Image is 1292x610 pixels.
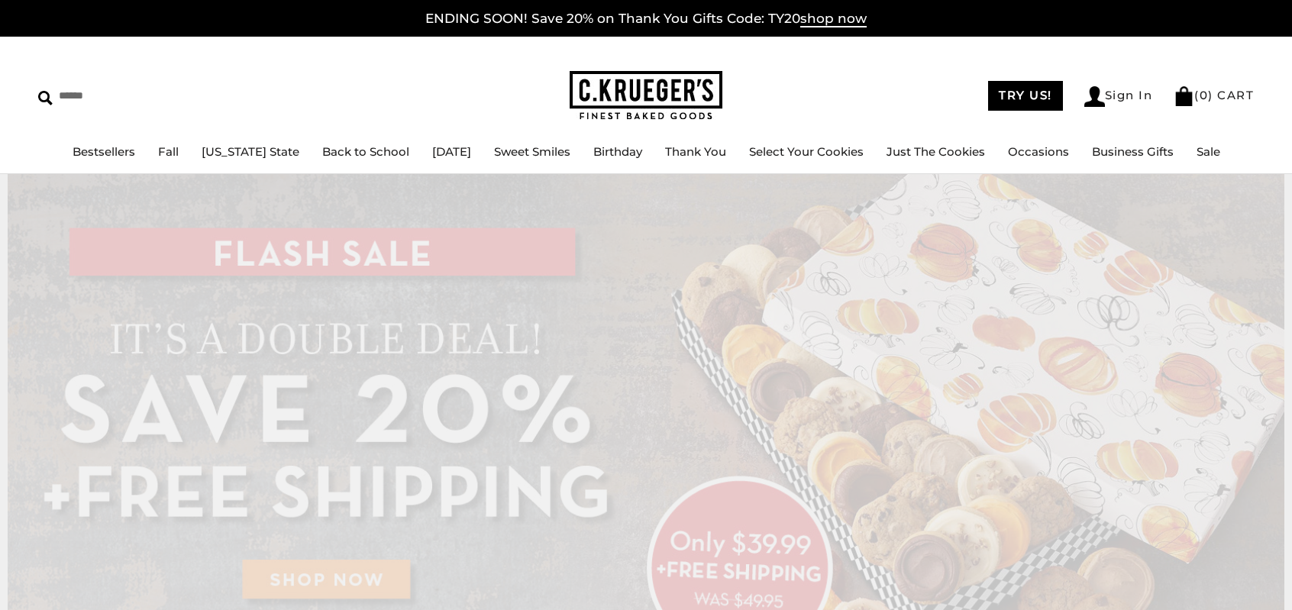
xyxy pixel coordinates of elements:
a: Bestsellers [73,144,135,159]
a: Birthday [593,144,642,159]
a: ENDING SOON! Save 20% on Thank You Gifts Code: TY20shop now [425,11,867,27]
span: shop now [800,11,867,27]
a: [DATE] [432,144,471,159]
img: Account [1084,86,1105,107]
a: Fall [158,144,179,159]
span: 0 [1200,88,1209,102]
a: Sweet Smiles [494,144,570,159]
img: Search [38,91,53,105]
input: Search [38,84,220,108]
a: Occasions [1008,144,1069,159]
a: Select Your Cookies [749,144,864,159]
img: C.KRUEGER'S [570,71,722,121]
a: TRY US! [988,81,1063,111]
a: Sign In [1084,86,1153,107]
a: Sale [1197,144,1220,159]
a: (0) CART [1174,88,1254,102]
a: Just The Cookies [887,144,985,159]
a: Thank You [665,144,726,159]
a: Back to School [322,144,409,159]
a: Business Gifts [1092,144,1174,159]
a: [US_STATE] State [202,144,299,159]
img: Bag [1174,86,1194,106]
